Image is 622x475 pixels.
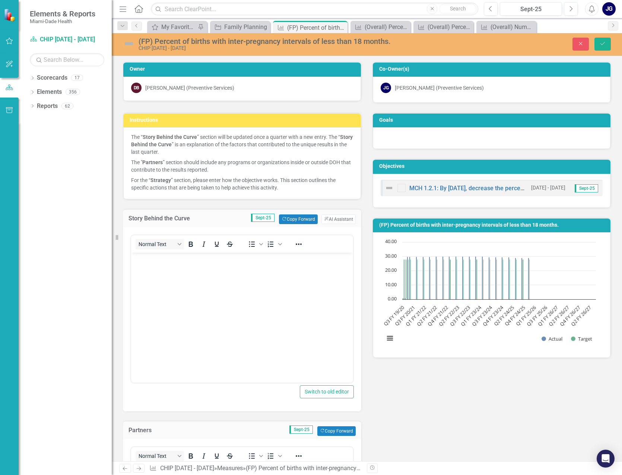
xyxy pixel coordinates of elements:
span: Normal Text [139,241,175,247]
button: Strikethrough [223,239,236,249]
a: (Overall) Number of local organizations that provide education and information about available co... [478,22,534,32]
path: Q3 FY 20/21, 29.7. Actual. [416,256,417,299]
div: Sept-25 [502,5,559,14]
text: Q4 FY 23/24 [481,304,505,327]
h3: (FP) Percent of births with inter-pregnancy intervals of less than 18 months. [379,222,607,228]
p: For the “ ” section, please enter how the objective works. This section outlines the specific act... [131,175,353,191]
button: Search [439,4,476,14]
text: Q3 FY 22/23 [448,304,472,327]
path: Q4 FY 21/22, 30.05. Actual. [449,256,450,299]
path: Q3 FY 20/21, 28. Target. [417,259,418,299]
a: Measures [217,465,243,472]
path: Q3 FY 23/24, 29.4. Actual. [495,257,496,299]
path: Q4 FY 23/24, 28. Target. [502,259,504,299]
button: Switch to old editor [300,385,354,398]
button: AI Assistant [321,214,356,224]
path: Q2 FY 24/25, 28. Target. [516,259,517,299]
div: 356 [66,89,80,95]
button: JG [602,2,616,16]
text: Q2 FY 26/27 [569,304,593,327]
path: Q4 FY 21/22, 28. Target. [450,259,451,299]
div: DB [131,83,142,93]
path: Q3 FY 22/23, 30.06. Actual. [469,256,470,299]
button: Underline [210,239,223,249]
path: Q2 FY 23/24, 29.4. Actual. [489,257,490,299]
path: Q2 FY 23/24, 28. Target. [489,259,491,299]
div: (Overall) Percent of DOH-Miami Dade Information Technology direct secured messaging participants ... [365,22,409,32]
button: Reveal or hide additional toolbar items [292,451,305,461]
span: Sept-25 [289,425,313,434]
text: Q4 FY 21/22 [426,304,450,327]
input: Search Below... [30,53,104,66]
span: Normal Text [139,453,175,459]
path: Q4 FY 19/20, 1. Actual. [405,298,406,299]
div: My Favorites [161,22,196,32]
path: Q2 FY 21/22, 30.1. Actual. [436,256,437,299]
text: 10.00 [385,281,397,288]
path: Q3 FY 19/20, 28. Target. [404,259,405,299]
a: CHIP [DATE] - [DATE] [160,465,214,472]
path: Q2 FY 20/21, 29.7. Actual. [409,256,410,299]
path: Q2 FY 22/23, 28. Target. [463,259,464,299]
div: » » [149,464,361,473]
path: Q3 FY 23/24, 28. Target. [496,259,497,299]
span: Elements & Reports [30,9,95,18]
img: Not Defined [385,184,394,192]
strong: Story Behind the Curve [143,134,197,140]
button: Sept-25 [500,2,562,16]
button: Italic [197,239,210,249]
div: (FP) Percent of births with inter-pregnancy intervals of less than 18 months. [287,23,346,32]
path: Q1 FY 22/23, 30.05. Actual. [456,256,457,299]
input: Search ClearPoint... [151,3,478,16]
a: Family Planning [212,22,268,32]
a: My Favorites [149,22,196,32]
div: JG [381,83,391,93]
h3: Goals [379,117,607,123]
text: Q1 FY 21/22 [404,304,427,327]
div: Numbered list [264,239,283,249]
p: The “ ” section will be updated once a quarter with a new entry. The “ ” is an explanation of the... [131,133,353,157]
path: Q4 FY 23/24, 29.4. Actual. [502,257,503,299]
div: 62 [61,103,73,109]
button: Bold [184,451,197,461]
path: Q4 FY 24/25, 28. Target. [529,259,530,299]
h3: Story Behind the Curve [128,215,213,222]
div: Open Intercom Messenger [597,450,615,468]
path: Q1 FY 21/22, 28. Target. [430,259,431,299]
button: Bold [184,239,197,249]
g: Target, bar series 2 of 2 with 88 bars. [404,242,596,300]
div: [PERSON_NAME] (Preventive Services) [145,84,234,92]
path: Q4 FY 19/20, 28. Target. [406,259,407,299]
text: 40.00 [385,238,397,245]
span: Sept-25 [575,184,598,192]
button: Underline [210,451,223,461]
path: Q1 FY 23/24, 28. Target. [483,259,484,299]
button: Show Actual [542,335,562,342]
h3: Owner [130,66,357,72]
button: Block Normal Text [136,451,184,461]
h3: Partners [128,427,187,434]
button: Show Target [571,335,593,342]
path: Q3 FY 21/22, 30.05. Actual. [442,256,444,299]
text: Q4 FY 26/27 [558,304,581,327]
text: Q1 FY 23/24 [459,304,483,327]
text: Q3 FY 23/24 [470,304,494,327]
div: (FP) Percent of births with inter-pregnancy intervals of less than 18 months. [246,465,444,472]
h3: Co-Owner(s) [379,66,607,72]
path: Q3 FY 21/22, 28. Target. [443,259,444,299]
path: Q3 FY 24/25, 28. Target. [523,259,524,299]
path: Q3 FY 24/25, 29. Actual. [521,258,523,299]
a: (Overall) Percent of DOH-Miami Dade Information Technology direct secured messaging participants ... [352,22,409,32]
svg: Interactive chart [381,238,600,350]
strong: Strategy [150,177,171,183]
text: Q2 FY 22/23 [437,304,460,327]
path: Q2 FY 22/23, 30.06. Actual. [462,256,463,299]
path: Q1 FY 24/25, 28. Target. [509,259,510,299]
img: Not Defined [123,38,135,50]
path: Q1 FY 23/24, 30.06. Actual. [482,256,483,299]
text: Q3 FY 19/20 [382,304,405,327]
button: Block Normal Text [136,239,184,249]
div: (Overall) Percent of Miami-Dade adults who had a [MEDICAL_DATA] screening in the past two years. ... [428,22,472,32]
text: Q2 FY 26/27 [548,304,571,327]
